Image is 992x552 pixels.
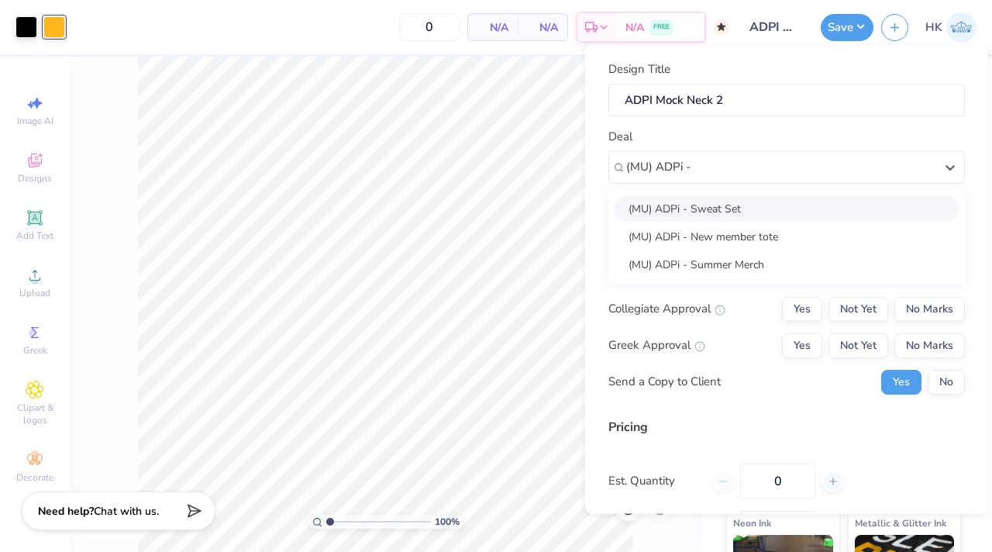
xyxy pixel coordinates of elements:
span: Decorate [16,471,53,484]
button: No [928,369,965,394]
button: Yes [881,369,921,394]
label: Est. Quantity [608,472,701,490]
button: No Marks [894,296,965,321]
strong: Need help? [38,504,94,519]
span: Upload [19,287,50,299]
label: Design Title [608,60,670,78]
button: Yes [782,333,822,357]
button: Save [821,14,873,41]
span: FREE [653,22,670,33]
img: Harry Kohler [946,12,976,43]
div: (MU) ADPi - New member tote [615,223,959,249]
span: Add Text [16,229,53,242]
label: Deal [608,128,632,146]
div: (MU) ADPi - Summer Merch [615,251,959,277]
span: Image AI [17,115,53,127]
input: – – [740,463,815,499]
span: Neon Ink [733,515,771,531]
span: N/A [625,19,644,36]
span: 100 % [435,515,460,529]
div: Send a Copy to Client [608,373,721,391]
span: Chat with us. [94,504,159,519]
span: HK [925,19,942,36]
span: Greek [23,344,47,357]
button: Yes [782,296,822,321]
div: Greek Approval [608,336,705,354]
input: – – [399,13,460,41]
span: Designs [18,172,52,185]
button: No Marks [894,333,965,357]
a: HK [925,12,976,43]
span: N/A [477,19,508,36]
span: N/A [527,19,558,36]
input: Untitled Design [737,12,813,43]
span: Clipart & logos [8,402,62,426]
div: (MU) ADPi - Sweat Set [615,195,959,221]
div: Pricing [608,417,965,436]
button: Not Yet [828,296,888,321]
button: Not Yet [828,333,888,357]
span: Metallic & Glitter Ink [855,515,946,531]
div: Collegiate Approval [608,300,725,318]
